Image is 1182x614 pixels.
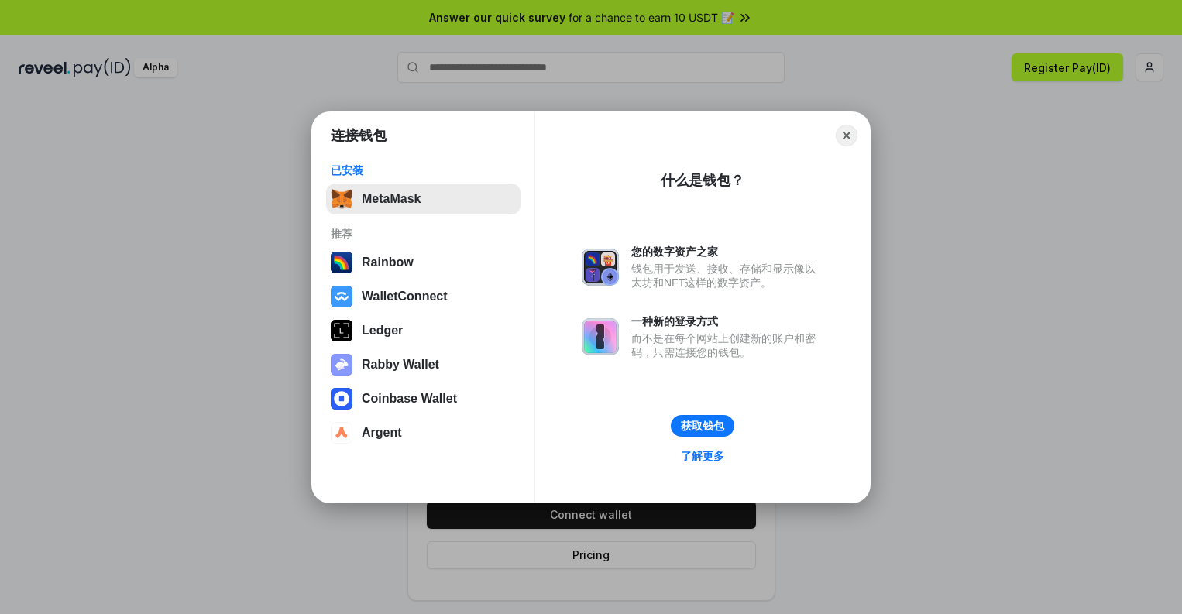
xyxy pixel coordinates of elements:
div: 而不是在每个网站上创建新的账户和密码，只需连接您的钱包。 [631,331,823,359]
a: 了解更多 [672,446,734,466]
div: Rabby Wallet [362,358,439,372]
button: Rabby Wallet [326,349,521,380]
div: Coinbase Wallet [362,392,457,406]
button: Rainbow [326,247,521,278]
button: MetaMask [326,184,521,214]
div: 什么是钱包？ [661,171,744,190]
div: Rainbow [362,256,414,269]
button: 获取钱包 [671,415,734,437]
img: svg+xml,%3Csvg%20xmlns%3D%22http%3A%2F%2Fwww.w3.org%2F2000%2Fsvg%22%20fill%3D%22none%22%20viewBox... [331,354,352,376]
div: 推荐 [331,227,516,241]
div: 获取钱包 [681,419,724,433]
button: WalletConnect [326,281,521,312]
div: MetaMask [362,192,421,206]
div: 您的数字资产之家 [631,245,823,259]
div: Ledger [362,324,403,338]
div: Argent [362,426,402,440]
img: svg+xml,%3Csvg%20width%3D%22120%22%20height%3D%22120%22%20viewBox%3D%220%200%20120%20120%22%20fil... [331,252,352,273]
img: svg+xml,%3Csvg%20xmlns%3D%22http%3A%2F%2Fwww.w3.org%2F2000%2Fsvg%22%20fill%3D%22none%22%20viewBox... [582,249,619,286]
button: Ledger [326,315,521,346]
div: 已安装 [331,163,516,177]
div: 一种新的登录方式 [631,314,823,328]
div: 了解更多 [681,449,724,463]
div: 钱包用于发送、接收、存储和显示像以太坊和NFT这样的数字资产。 [631,262,823,290]
img: svg+xml,%3Csvg%20width%3D%2228%22%20height%3D%2228%22%20viewBox%3D%220%200%2028%2028%22%20fill%3D... [331,388,352,410]
div: WalletConnect [362,290,448,304]
img: svg+xml,%3Csvg%20width%3D%2228%22%20height%3D%2228%22%20viewBox%3D%220%200%2028%2028%22%20fill%3D... [331,422,352,444]
img: svg+xml,%3Csvg%20xmlns%3D%22http%3A%2F%2Fwww.w3.org%2F2000%2Fsvg%22%20width%3D%2228%22%20height%3... [331,320,352,341]
img: svg+xml,%3Csvg%20fill%3D%22none%22%20height%3D%2233%22%20viewBox%3D%220%200%2035%2033%22%20width%... [331,188,352,210]
button: Argent [326,417,521,448]
h1: 连接钱包 [331,126,387,145]
button: Close [836,125,857,146]
button: Coinbase Wallet [326,383,521,414]
img: svg+xml,%3Csvg%20width%3D%2228%22%20height%3D%2228%22%20viewBox%3D%220%200%2028%2028%22%20fill%3D... [331,286,352,307]
img: svg+xml,%3Csvg%20xmlns%3D%22http%3A%2F%2Fwww.w3.org%2F2000%2Fsvg%22%20fill%3D%22none%22%20viewBox... [582,318,619,355]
